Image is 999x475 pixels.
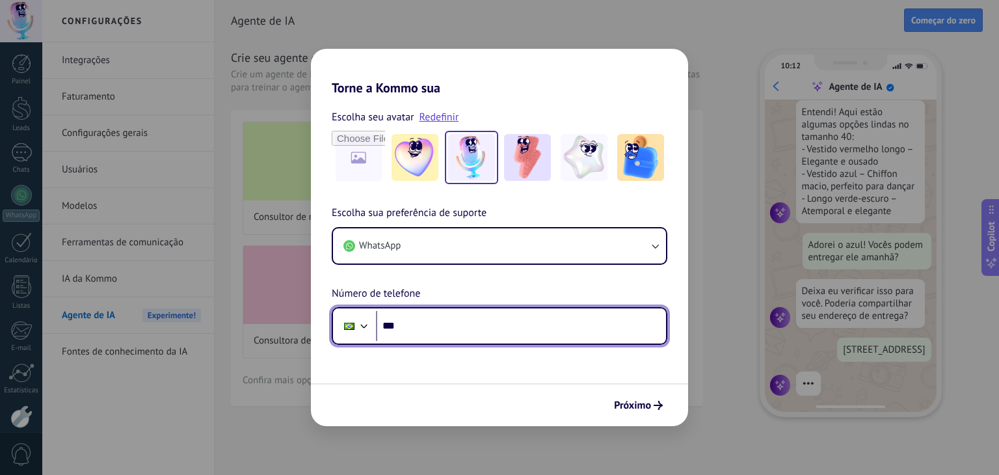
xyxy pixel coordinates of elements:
span: Número de telefone [332,286,420,303]
a: Redefinir [420,111,459,124]
img: -4.jpeg [561,134,607,181]
img: -3.jpeg [504,134,551,181]
span: Escolha sua preferência de suporte [332,205,486,222]
span: WhatsApp [359,239,401,252]
div: Brazil: + 55 [337,312,362,340]
img: -1.jpeg [392,134,438,181]
button: Próximo [608,394,669,416]
button: WhatsApp [333,228,666,264]
span: Escolha seu avatar [332,109,414,126]
img: -2.jpeg [448,134,495,181]
h2: Torne a Kommo sua [311,49,688,96]
img: -5.jpeg [617,134,664,181]
span: Próximo [614,401,651,410]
